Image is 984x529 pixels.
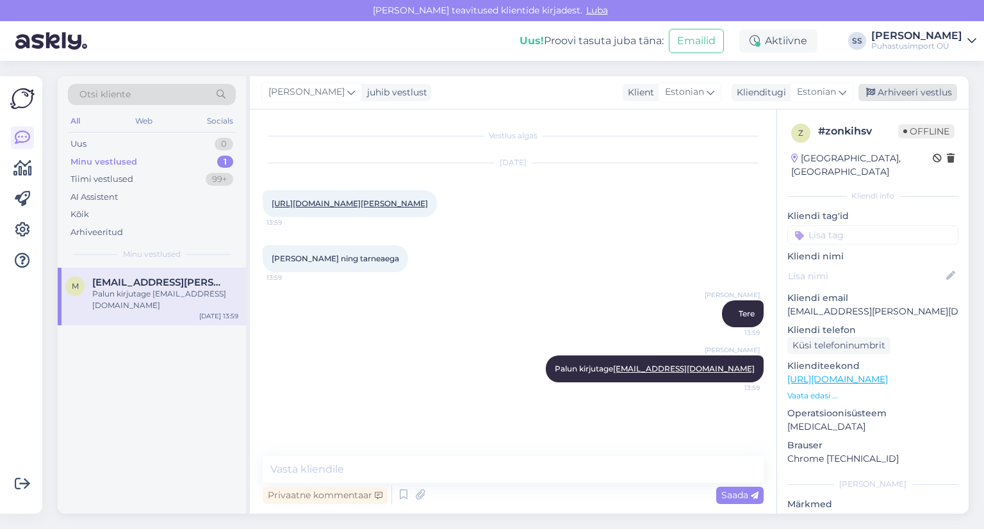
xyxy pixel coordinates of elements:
[787,407,958,420] p: Operatsioonisüsteem
[798,128,803,138] span: z
[787,390,958,402] p: Vaata edasi ...
[712,383,760,393] span: 13:59
[613,364,755,373] a: [EMAIL_ADDRESS][DOMAIN_NAME]
[665,85,704,99] span: Estonian
[871,31,976,51] a: [PERSON_NAME]Puhastusimport OÜ
[92,288,238,311] div: Palun kirjutage [EMAIL_ADDRESS][DOMAIN_NAME]
[272,199,428,208] a: [URL][DOMAIN_NAME][PERSON_NAME]
[732,86,786,99] div: Klienditugi
[266,218,315,227] span: 13:59
[133,113,155,129] div: Web
[70,156,137,168] div: Minu vestlused
[712,328,760,338] span: 13:59
[268,85,345,99] span: [PERSON_NAME]
[871,31,962,41] div: [PERSON_NAME]
[123,248,181,260] span: Minu vestlused
[520,33,664,49] div: Proovi tasuta juba täna:
[858,84,957,101] div: Arhiveeri vestlus
[68,113,83,129] div: All
[788,269,944,283] input: Lisa nimi
[263,130,764,142] div: Vestlus algas
[79,88,131,101] span: Otsi kliente
[871,41,962,51] div: Puhastusimport OÜ
[898,124,955,138] span: Offline
[787,337,890,354] div: Küsi telefoninumbrit
[787,452,958,466] p: Chrome [TECHNICAL_ID]
[266,273,315,282] span: 13:59
[797,85,836,99] span: Estonian
[787,498,958,511] p: Märkmed
[721,489,758,501] span: Saada
[92,277,225,288] span: marika.linholm@gmail.com
[520,35,544,47] b: Uus!
[555,364,755,373] span: Palun kirjutage
[787,420,958,434] p: [MEDICAL_DATA]
[70,173,133,186] div: Tiimi vestlused
[739,29,817,53] div: Aktiivne
[787,305,958,318] p: [EMAIL_ADDRESS][PERSON_NAME][DOMAIN_NAME]
[787,323,958,337] p: Kliendi telefon
[206,173,233,186] div: 99+
[10,86,35,111] img: Askly Logo
[705,290,760,300] span: [PERSON_NAME]
[70,191,118,204] div: AI Assistent
[263,157,764,168] div: [DATE]
[848,32,866,50] div: SS
[272,254,399,263] span: [PERSON_NAME] ning tarneaega
[263,487,388,504] div: Privaatne kommentaar
[739,309,755,318] span: Tere
[787,190,958,202] div: Kliendi info
[787,250,958,263] p: Kliendi nimi
[669,29,724,53] button: Emailid
[787,225,958,245] input: Lisa tag
[204,113,236,129] div: Socials
[818,124,898,139] div: # zonkihsv
[787,478,958,490] div: [PERSON_NAME]
[70,226,123,239] div: Arhiveeritud
[791,152,933,179] div: [GEOGRAPHIC_DATA], [GEOGRAPHIC_DATA]
[70,138,86,151] div: Uus
[217,156,233,168] div: 1
[582,4,612,16] span: Luba
[787,359,958,373] p: Klienditeekond
[70,208,89,221] div: Kõik
[787,439,958,452] p: Brauser
[787,209,958,223] p: Kliendi tag'id
[623,86,654,99] div: Klient
[215,138,233,151] div: 0
[787,373,888,385] a: [URL][DOMAIN_NAME]
[787,291,958,305] p: Kliendi email
[72,281,79,291] span: m
[705,345,760,355] span: [PERSON_NAME]
[362,86,427,99] div: juhib vestlust
[199,311,238,321] div: [DATE] 13:59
